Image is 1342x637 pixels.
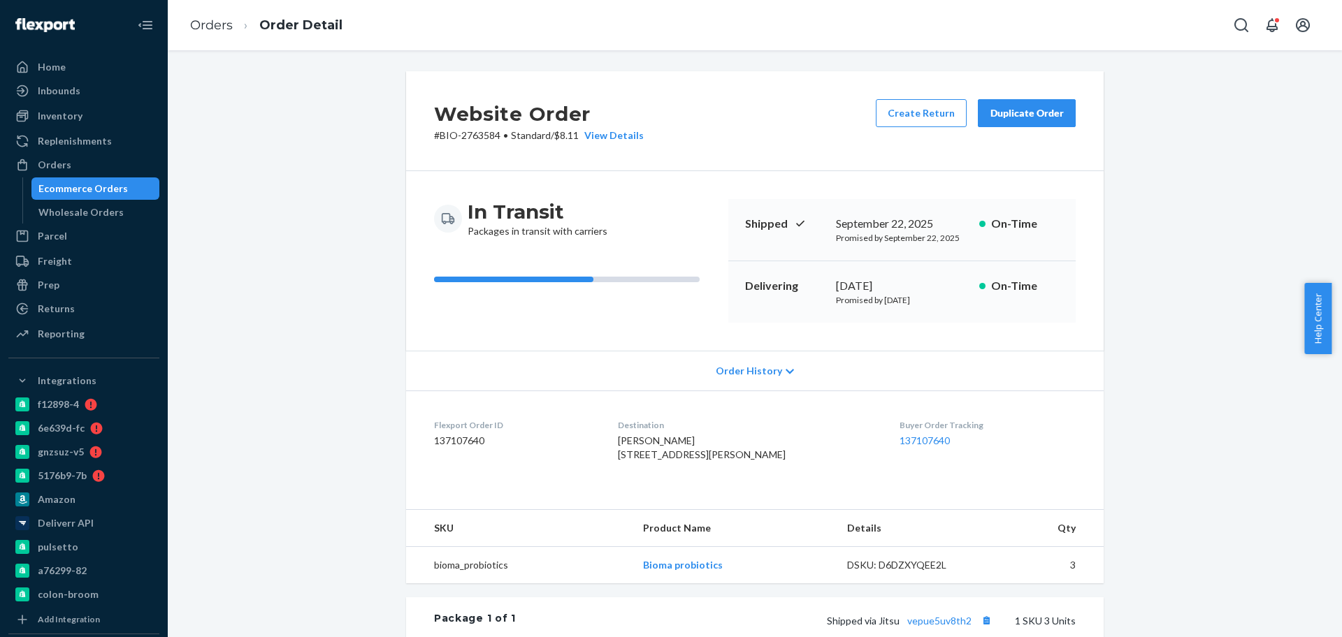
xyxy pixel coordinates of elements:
a: Home [8,56,159,78]
th: Qty [989,510,1104,547]
div: Integrations [38,374,96,388]
a: 137107640 [900,434,950,446]
a: Prep [8,274,159,296]
a: Add Integration [8,611,159,628]
div: Ecommerce Orders [38,182,128,196]
a: gnzsuz-v5 [8,441,159,463]
a: Inbounds [8,80,159,102]
a: Wholesale Orders [31,201,160,224]
a: Parcel [8,225,159,247]
div: Parcel [38,229,67,243]
button: Create Return [876,99,967,127]
p: Promised by September 22, 2025 [836,232,968,244]
a: Order Detail [259,17,342,33]
a: Orders [8,154,159,176]
button: Open Search Box [1227,11,1255,39]
a: 6e639d-fc [8,417,159,439]
a: Ecommerce Orders [31,177,160,200]
div: pulsetto [38,540,78,554]
div: Inventory [38,109,82,123]
div: 5176b9-7b [38,469,87,483]
span: [PERSON_NAME] [STREET_ADDRESS][PERSON_NAME] [618,434,786,460]
dd: 137107640 [434,434,596,448]
dt: Buyer Order Tracking [900,419,1076,431]
a: Replenishments [8,130,159,152]
dt: Destination [618,419,878,431]
div: Home [38,60,66,74]
a: vepue5uv8th2 [907,615,972,627]
div: gnzsuz-v5 [38,445,84,459]
h2: Website Order [434,99,644,129]
a: pulsetto [8,536,159,558]
dt: Flexport Order ID [434,419,596,431]
div: Wholesale Orders [38,205,124,219]
div: Amazon [38,492,75,506]
button: Integrations [8,369,159,392]
button: View Details [579,129,644,142]
a: a76299-82 [8,559,159,582]
button: Open notifications [1258,11,1286,39]
div: Freight [38,254,72,268]
a: Reporting [8,323,159,345]
div: Reporting [38,327,85,341]
p: # BIO-2763584 / $8.11 [434,129,644,142]
div: colon-broom [38,587,99,601]
img: Flexport logo [15,18,75,32]
button: Help Center [1304,283,1332,354]
ol: breadcrumbs [179,5,354,46]
iframe: Opens a widget where you can chat to one of our agents [1253,595,1328,630]
a: Orders [190,17,233,33]
h3: In Transit [468,199,607,224]
div: Returns [38,302,75,316]
p: On-Time [991,278,1059,294]
a: 5176b9-7b [8,464,159,487]
p: Promised by [DATE] [836,294,968,306]
button: Duplicate Order [978,99,1076,127]
a: Amazon [8,488,159,511]
div: Add Integration [38,613,100,625]
a: Inventory [8,105,159,127]
a: Returns [8,298,159,320]
a: f12898-4 [8,393,159,416]
a: colon-broom [8,583,159,606]
th: Product Name [632,510,835,547]
a: Freight [8,250,159,272]
div: f12898-4 [38,397,79,411]
div: [DATE] [836,278,968,294]
div: Prep [38,278,59,292]
span: • [503,129,508,141]
div: Deliverr API [38,516,94,530]
button: Close Navigation [131,11,159,39]
a: Bioma probiotics [643,559,723,571]
div: Packages in transit with carriers [468,199,607,238]
div: Inbounds [38,84,80,98]
div: September 22, 2025 [836,216,968,232]
div: Duplicate Order [990,106,1064,120]
div: DSKU: D6DZXYQEE2L [847,558,979,572]
th: Details [836,510,990,547]
div: a76299-82 [38,564,87,578]
span: Standard [511,129,551,141]
span: Shipped via Jitsu [827,615,995,627]
div: Replenishments [38,134,112,148]
th: SKU [406,510,632,547]
a: Deliverr API [8,512,159,534]
p: Shipped [745,216,825,232]
div: 6e639d-fc [38,421,85,435]
button: Open account menu [1289,11,1317,39]
p: On-Time [991,216,1059,232]
td: 3 [989,547,1104,584]
p: Delivering [745,278,825,294]
td: bioma_probiotics [406,547,632,584]
div: 1 SKU 3 Units [516,611,1076,629]
button: Copy tracking number [977,611,995,629]
span: Order History [716,364,782,378]
div: Package 1 of 1 [434,611,516,629]
div: Orders [38,158,71,172]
